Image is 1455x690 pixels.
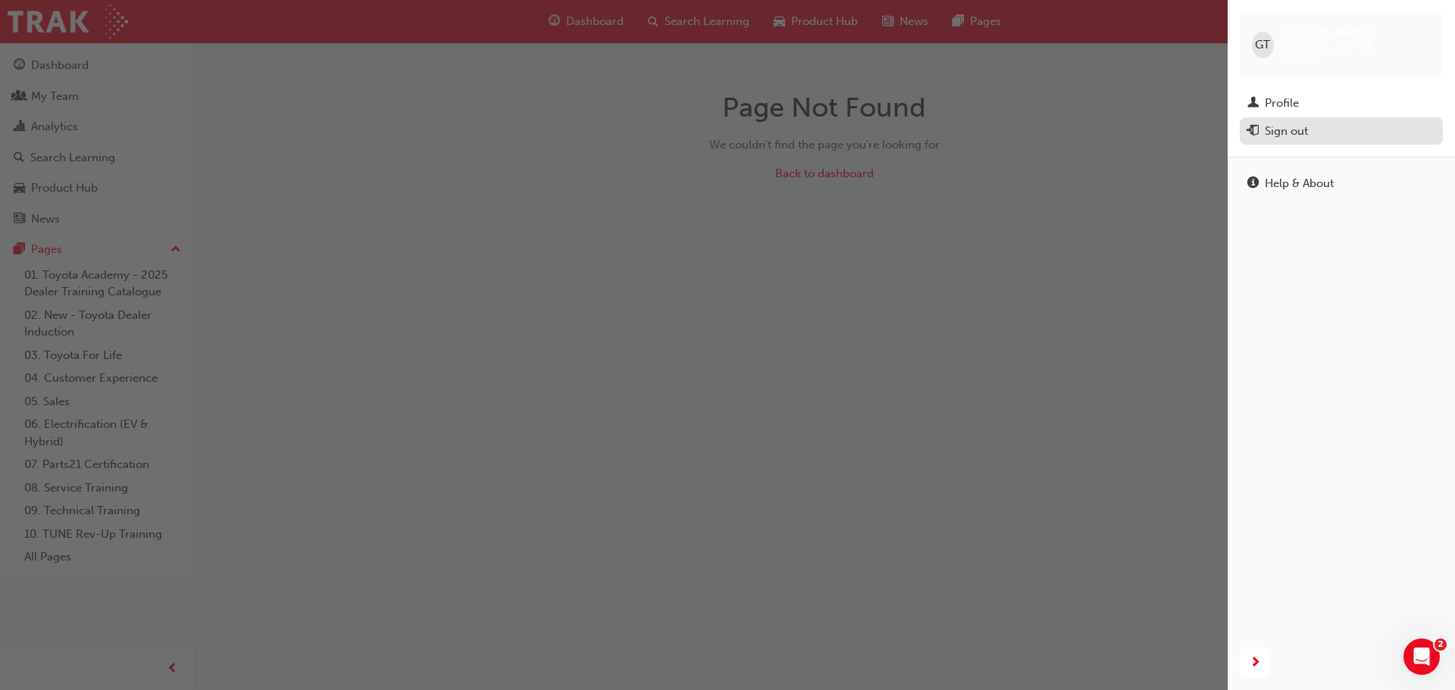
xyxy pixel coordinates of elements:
[1240,117,1443,145] button: Sign out
[1280,52,1316,65] span: 628824
[1250,654,1261,673] span: next-icon
[1265,175,1334,192] div: Help & About
[1240,89,1443,117] a: Profile
[1265,123,1308,140] div: Sign out
[1435,638,1447,651] span: 2
[1247,125,1259,139] span: exit-icon
[1247,97,1259,111] span: man-icon
[1403,638,1440,675] iframe: Intercom live chat
[1247,177,1259,191] span: info-icon
[1280,24,1431,52] span: [PERSON_NAME] [PERSON_NAME]
[1265,95,1299,112] div: Profile
[1255,36,1270,54] span: GT
[1240,170,1443,198] a: Help & About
